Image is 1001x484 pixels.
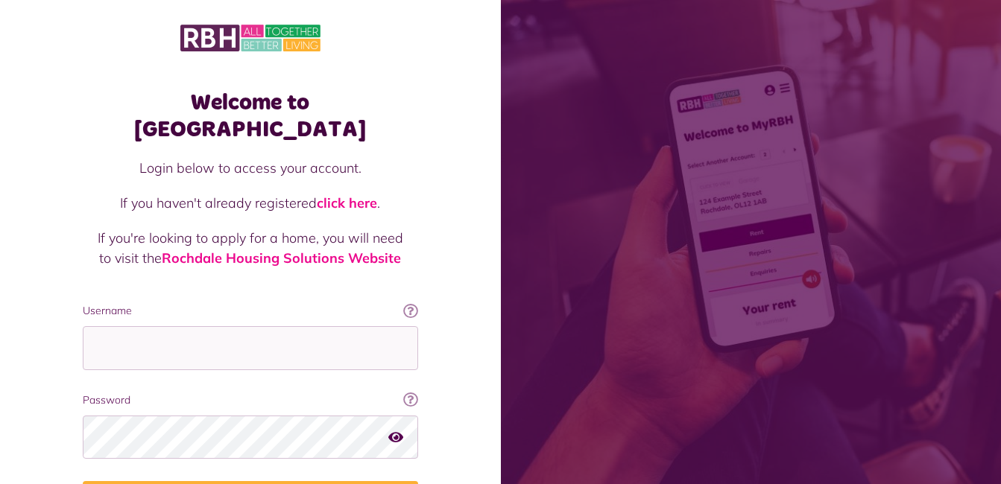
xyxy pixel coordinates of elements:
[162,249,401,267] a: Rochdale Housing Solutions Website
[83,89,418,143] h1: Welcome to [GEOGRAPHIC_DATA]
[83,392,418,408] label: Password
[317,194,377,211] a: click here
[180,22,320,54] img: MyRBH
[83,303,418,319] label: Username
[98,158,403,178] p: Login below to access your account.
[98,228,403,268] p: If you're looking to apply for a home, you will need to visit the
[98,193,403,213] p: If you haven't already registered .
